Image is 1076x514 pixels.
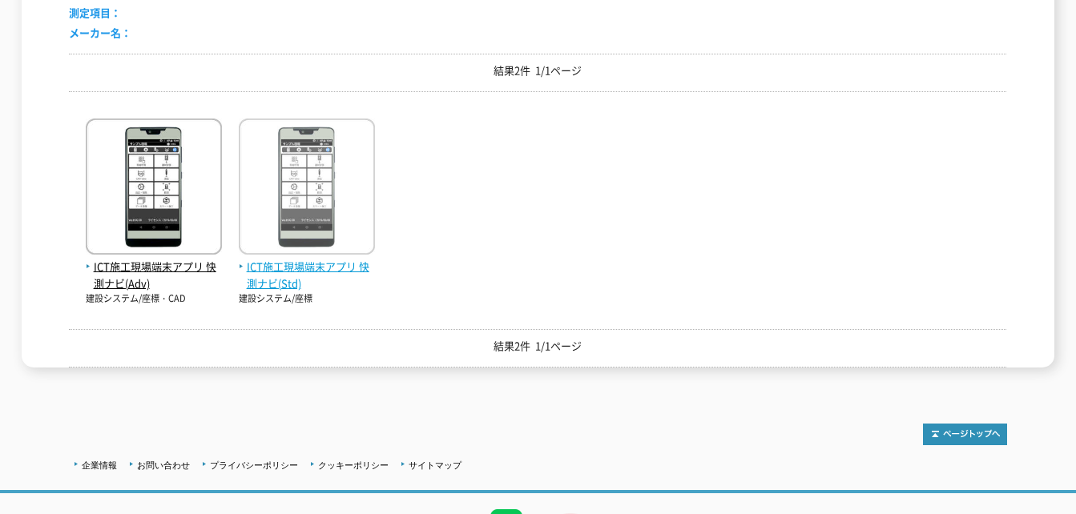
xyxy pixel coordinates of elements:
a: ICT施工現場端末アプリ 快測ナビ(Adv) [86,242,222,291]
p: 結果2件 1/1ページ [69,338,1006,355]
a: プライバシーポリシー [210,460,298,470]
p: 建設システム/座標 [239,292,375,306]
a: クッキーポリシー [318,460,389,470]
a: お問い合わせ [137,460,190,470]
p: 結果2件 1/1ページ [69,62,1006,79]
a: 企業情報 [82,460,117,470]
span: 測定項目： [69,5,121,20]
a: ICT施工現場端末アプリ 快測ナビ(Std) [239,242,375,291]
span: ICT施工現場端末アプリ 快測ナビ(Std) [239,259,375,292]
span: ICT施工現場端末アプリ 快測ナビ(Adv) [86,259,222,292]
span: メーカー名： [69,25,131,40]
img: トップページへ [923,424,1007,445]
img: 快測ナビ(Std) [239,118,375,259]
img: 快測ナビ(Adv) [86,118,222,259]
p: 建設システム/座標・CAD [86,292,222,306]
a: サイトマップ [409,460,461,470]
